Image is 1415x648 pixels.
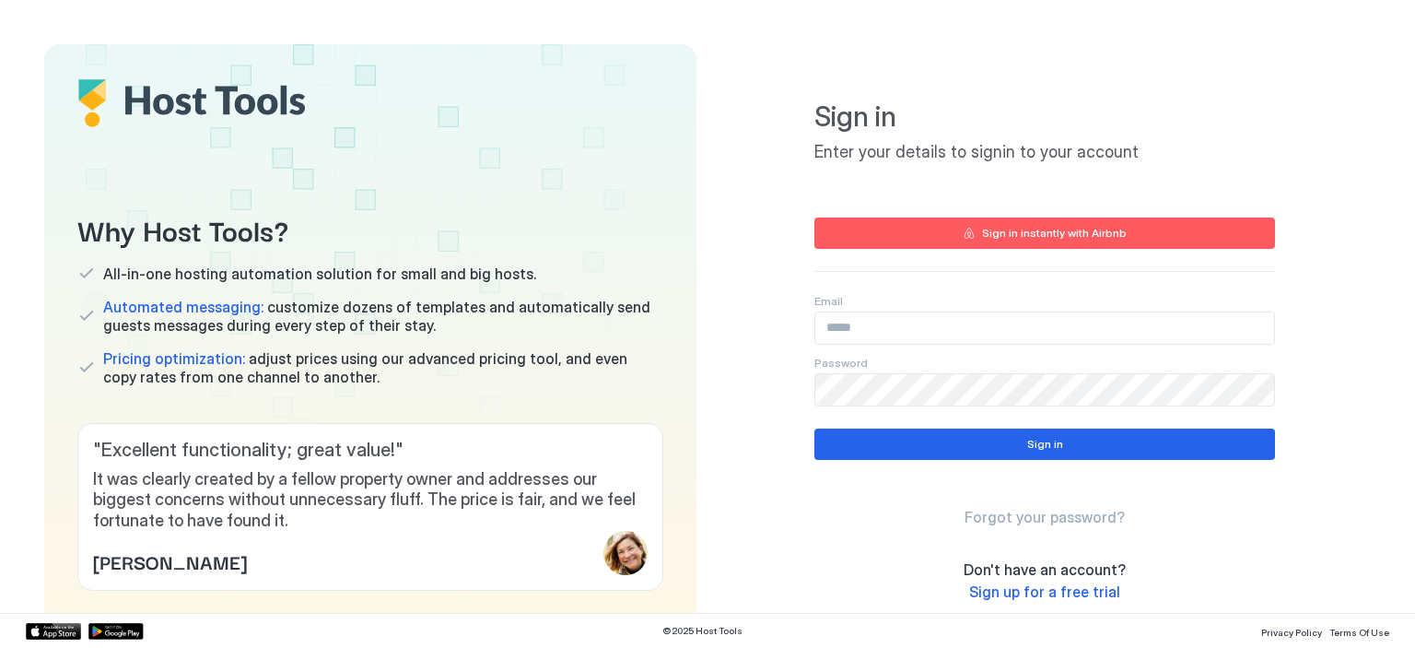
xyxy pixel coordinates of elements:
[814,429,1275,460] button: Sign in
[103,298,263,316] span: Automated messaging:
[814,294,843,308] span: Email
[93,439,648,462] span: " Excellent functionality; great value! "
[815,374,1274,406] input: Input Field
[965,508,1125,527] a: Forgot your password?
[814,218,1275,249] button: Sign in instantly with Airbnb
[662,625,743,637] span: © 2025 Host Tools
[103,298,663,335] span: customize dozens of templates and automatically send guests messages during every step of their s...
[103,349,663,386] span: adjust prices using our advanced pricing tool, and even copy rates from one channel to another.
[982,225,1127,242] div: Sign in instantly with Airbnb
[814,356,868,370] span: Password
[1261,627,1322,638] span: Privacy Policy
[1329,627,1389,638] span: Terms Of Use
[103,349,245,368] span: Pricing optimization:
[815,312,1274,344] input: Input Field
[814,100,1275,135] span: Sign in
[1261,621,1322,641] a: Privacy Policy
[103,265,536,283] span: All-in-one hosting automation solution for small and big hosts.
[77,208,663,250] span: Why Host Tools?
[26,623,81,640] a: App Store
[964,560,1126,579] span: Don't have an account?
[814,142,1275,163] span: Enter your details to signin to your account
[965,508,1125,526] span: Forgot your password?
[1329,621,1389,641] a: Terms Of Use
[93,469,648,532] span: It was clearly created by a fellow property owner and addresses our biggest concerns without unne...
[1027,436,1063,453] div: Sign in
[969,583,1120,602] a: Sign up for a free trial
[969,583,1120,601] span: Sign up for a free trial
[88,623,144,640] a: Google Play Store
[603,531,648,575] div: profile
[93,548,247,575] span: [PERSON_NAME]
